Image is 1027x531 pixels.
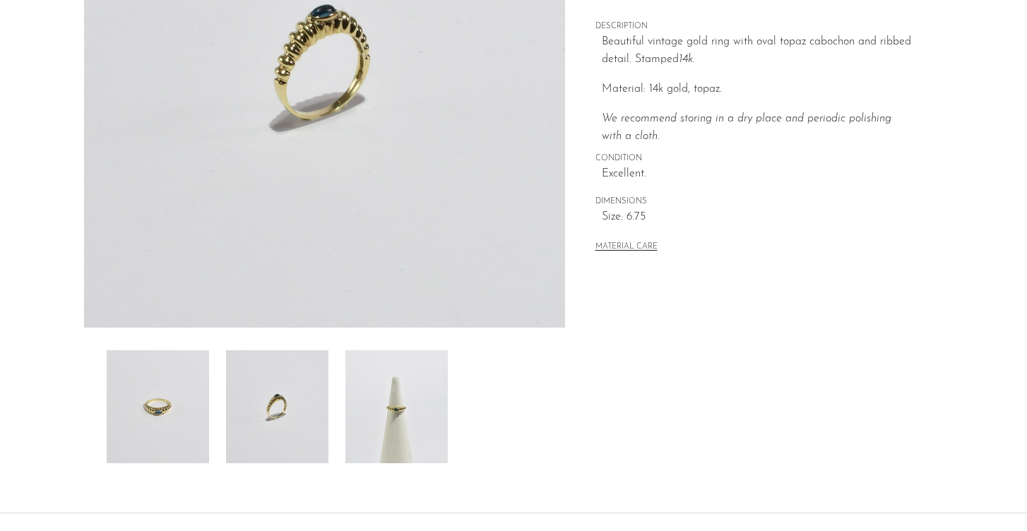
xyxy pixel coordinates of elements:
[602,208,913,227] span: Size: 6.75
[602,80,913,99] p: Material: 14k gold, topaz.
[595,153,913,165] span: CONDITION
[602,113,891,143] i: We recommend storing in a dry place and periodic polishing with a cloth.
[602,165,913,184] span: Excellent.
[679,54,695,65] em: 14k.
[107,350,209,463] img: Ribbed Topaz Ring
[595,20,913,33] span: DESCRIPTION
[595,196,913,208] span: DIMENSIONS
[345,350,448,463] img: Ribbed Topaz Ring
[602,33,913,69] p: Beautiful vintage gold ring with oval topaz cabochon and ribbed detail. Stamped
[595,242,658,253] button: MATERIAL CARE
[226,350,328,463] img: Ribbed Topaz Ring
